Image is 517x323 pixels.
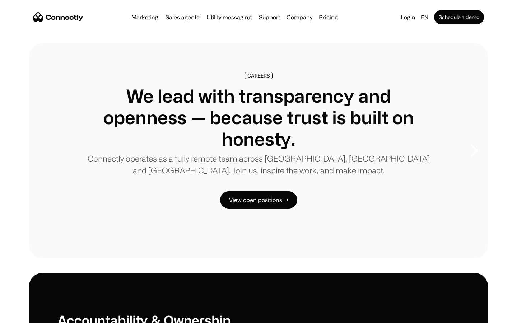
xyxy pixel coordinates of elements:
a: Sales agents [163,14,202,20]
div: 1 of 8 [29,43,488,258]
p: Connectly operates as a fully remote team across [GEOGRAPHIC_DATA], [GEOGRAPHIC_DATA] and [GEOGRA... [86,153,431,176]
a: Login [398,12,418,22]
a: Support [256,14,283,20]
a: View open positions → [220,191,297,209]
div: carousel [29,43,488,258]
div: Company [284,12,315,22]
a: Utility messaging [204,14,255,20]
div: en [418,12,433,22]
a: Marketing [129,14,161,20]
ul: Language list [14,310,43,320]
div: next slide [460,115,488,187]
div: CAREERS [247,73,270,78]
h1: We lead with transparency and openness — because trust is built on honesty. [86,85,431,150]
a: Pricing [316,14,341,20]
div: Company [287,12,312,22]
a: Schedule a demo [434,10,484,24]
div: en [421,12,428,22]
aside: Language selected: English [7,310,43,320]
a: home [33,12,83,23]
